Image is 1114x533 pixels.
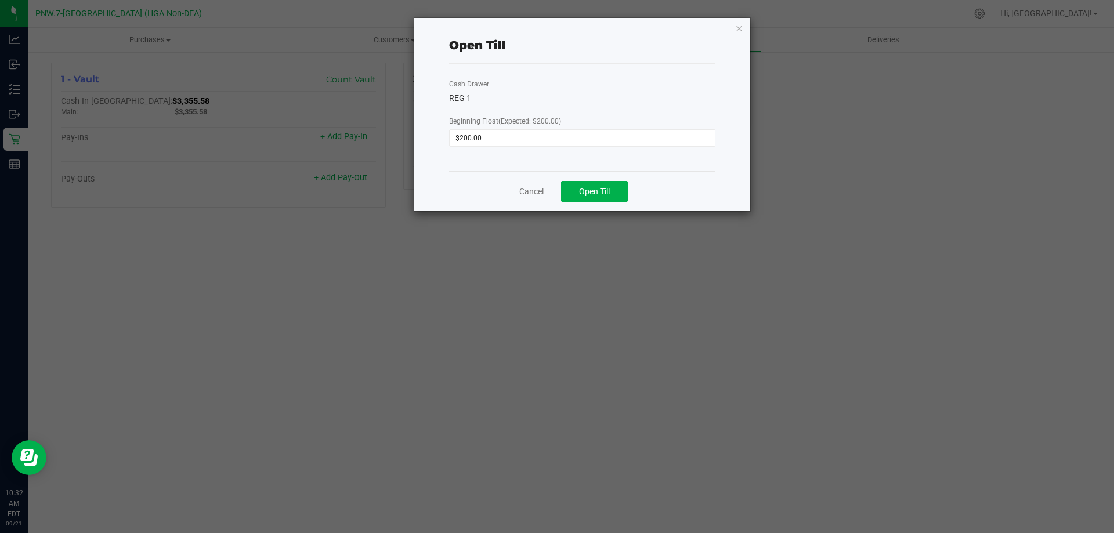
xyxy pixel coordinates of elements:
span: Open Till [579,187,610,196]
div: Open Till [449,37,506,54]
iframe: Resource center [12,440,46,475]
span: (Expected: $200.00) [498,117,561,125]
label: Cash Drawer [449,79,489,89]
a: Cancel [519,186,544,198]
div: REG 1 [449,92,715,104]
span: Beginning Float [449,117,561,125]
button: Open Till [561,181,628,202]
